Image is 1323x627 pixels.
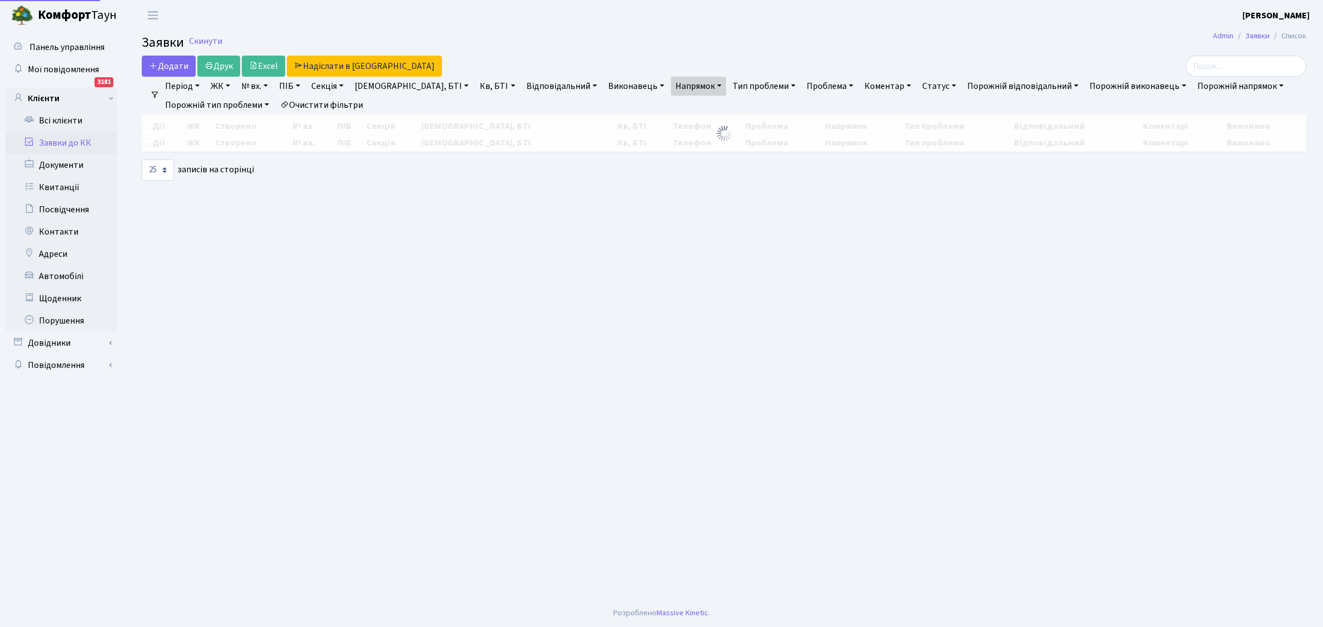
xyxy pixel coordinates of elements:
a: ПІБ [275,77,305,96]
a: Період [161,77,204,96]
div: 3181 [94,77,113,87]
a: Коментар [860,77,916,96]
a: ЖК [206,77,235,96]
a: Секція [307,77,348,96]
a: Всі клієнти [6,110,117,132]
a: Порожній відповідальний [963,77,1083,96]
a: Заявки до КК [6,132,117,154]
label: записів на сторінці [142,160,254,181]
input: Пошук... [1186,56,1306,77]
a: Напрямок [671,77,726,96]
a: Статус [918,77,961,96]
a: Порожній тип проблеми [161,96,273,115]
a: Massive Kinetic [656,607,708,619]
img: logo.png [11,4,33,27]
a: Кв, БТІ [475,77,519,96]
a: Порожній напрямок [1193,77,1288,96]
img: Обробка... [715,125,733,142]
a: Автомобілі [6,265,117,287]
a: Посвідчення [6,198,117,221]
a: [PERSON_NAME] [1242,9,1310,22]
a: Відповідальний [522,77,601,96]
nav: breadcrumb [1196,24,1323,48]
a: Виконавець [604,77,669,96]
span: Мої повідомлення [28,63,99,76]
button: Переключити навігацію [139,6,167,24]
li: Список [1270,30,1306,42]
b: Комфорт [38,6,91,24]
a: Довідники [6,332,117,354]
a: Excel [242,56,285,77]
a: Документи [6,154,117,176]
span: Панель управління [29,41,105,53]
a: Панель управління [6,36,117,58]
a: Щоденник [6,287,117,310]
a: Адреси [6,243,117,265]
a: Клієнти [6,87,117,110]
a: Порушення [6,310,117,332]
div: Розроблено . [613,607,710,619]
select: записів на сторінці [142,160,174,181]
a: Друк [197,56,240,77]
a: Контакти [6,221,117,243]
a: [DEMOGRAPHIC_DATA], БТІ [350,77,473,96]
a: Повідомлення [6,354,117,376]
a: Порожній виконавець [1085,77,1191,96]
a: Квитанції [6,176,117,198]
span: Додати [149,60,188,72]
a: Заявки [1245,30,1270,42]
a: Тип проблеми [728,77,800,96]
a: Скинути [189,36,222,47]
a: Мої повідомлення3181 [6,58,117,81]
span: Таун [38,6,117,25]
a: Надіслати в [GEOGRAPHIC_DATA] [287,56,442,77]
a: Проблема [802,77,858,96]
span: Заявки [142,33,184,52]
a: № вх. [237,77,272,96]
a: Admin [1213,30,1234,42]
a: Очистити фільтри [276,96,367,115]
a: Додати [142,56,196,77]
